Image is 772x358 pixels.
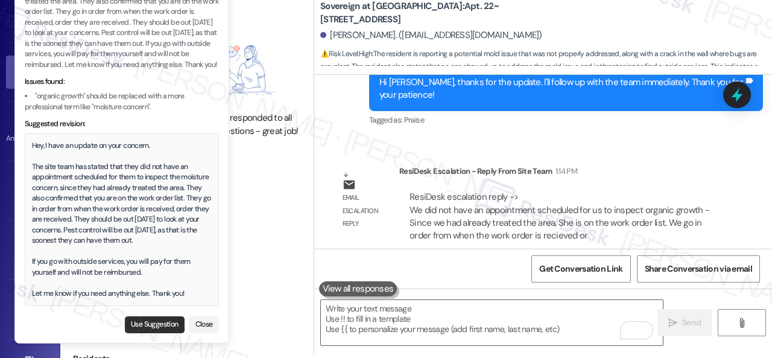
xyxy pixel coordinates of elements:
div: Hi [PERSON_NAME], thanks for the update. I'll follow up with the team immediately. Thank you for ... [379,76,744,102]
div: 1:14 PM [552,165,577,177]
div: Suggested revision: [25,119,219,130]
button: Close [189,316,219,333]
span: Get Conversation Link [539,263,622,275]
a: Inbox [6,56,54,88]
strong: ⚠️ Risk Level: High [320,49,372,59]
div: Email escalation reply [343,191,390,230]
div: [PERSON_NAME]. ([EMAIL_ADDRESS][DOMAIN_NAME]) [320,29,542,42]
i:  [737,318,746,328]
button: Share Conversation via email [637,255,760,283]
div: You've responded to all your questions - great job! [194,112,300,138]
span: Praise [404,115,424,125]
div: Issues found: [25,77,219,88]
button: Send [657,309,712,336]
span: Send [682,316,701,329]
span: : The resident is reporting a potential mold issue that was not properly addressed, along with a ... [320,48,772,86]
a: Buildings [6,293,54,325]
span: Share Conversation via email [645,263,752,275]
img: empty-state [200,34,295,106]
button: Use Suggestion [125,316,185,333]
li: "organic growth" should be replaced with a more professional term like "moisture concern". [25,91,219,112]
button: Get Conversation Link [531,255,630,283]
div: Tagged as: [369,111,763,129]
a: Insights • [6,234,54,266]
i:  [668,318,677,328]
div: ResiDesk Escalation - Reply From Site Team [399,165,726,182]
div: Hey, I have an update on your concern. The site team has stated that they did not have an appoint... [32,141,212,299]
textarea: To enrich screen reader interactions, please activate Accessibility in Grammarly extension settings [321,300,663,345]
a: Site Visit • [6,174,54,207]
div: ResiDesk escalation reply -> We did not have an appointment scheduled for us to inspect organic g... [410,191,709,241]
